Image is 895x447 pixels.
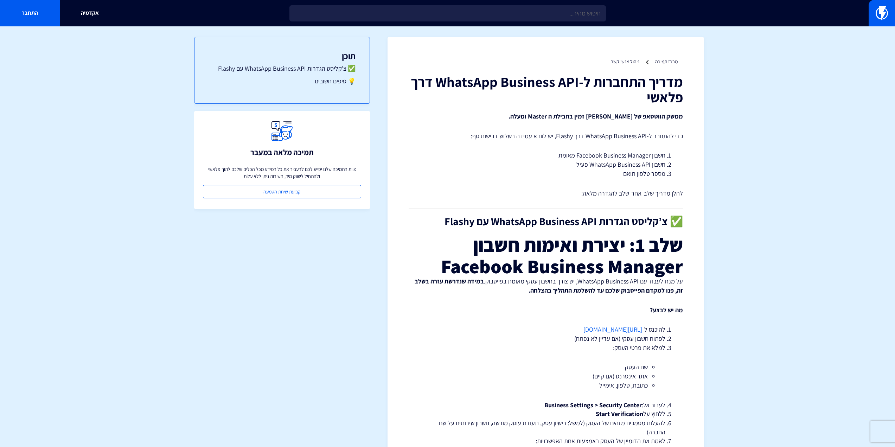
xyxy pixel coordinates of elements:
li: להיכנס ל- [426,325,665,334]
a: [URL][DOMAIN_NAME] [583,325,642,333]
li: להעלות מסמכים מזהים של העסק (למשל: רישיון עסק, תעודת עוסק מורשה, חשבון שירותים על שם החברה) [426,419,665,436]
p: כדי להתחבר ל-WhatsApp Business API דרך Flashy, יש לוודא עמידה בשלוש דרישות סף: [409,132,683,141]
strong: ממשק הווטסאפ של [PERSON_NAME] זמין בחבילת ה Master ומעלה. [509,112,683,120]
li: חשבון WhatsApp Business API פעיל [426,160,665,169]
h3: תוכן [209,51,356,60]
li: למלא את פרטי העסק: [426,343,665,390]
a: קביעת שיחת הטמעה [203,185,361,198]
p: להלן מדריך שלב-אחר-שלב להגדרה מלאה: [409,189,683,198]
p: צוות התמיכה שלנו יסייע לכם להעביר את כל המידע מכל הכלים שלכם לתוך פלאשי ולהתחיל לשווק מיד, השירות... [203,166,361,180]
h3: שלב 1: יצירת ואימות חשבון Facebook Business Manager [409,234,683,277]
input: חיפוש מהיר... [289,5,606,21]
li: ללחוץ על [426,409,665,419]
li: כתובת, טלפון, אימייל [444,381,648,390]
h3: תמיכה מלאה במעבר [250,148,314,157]
h2: ✅ צ’קליסט הגדרות WhatsApp Business API עם Flashy [409,216,683,227]
strong: Start Verification [596,410,643,418]
li: מספר טלפון תואם [426,169,665,178]
li: שם העסק [444,363,648,372]
a: מרכז תמיכה [655,58,678,65]
a: ניהול אנשי קשר [611,58,639,65]
li: לעבור אל: [426,401,665,410]
a: 💡 טיפים חשובים [209,77,356,86]
li: חשבון Facebook Business Manager מאומת [426,151,665,160]
strong: Business Settings > Security Center [544,401,642,409]
li: לפתוח חשבון עסקי (אם עדיין לא נפתח) [426,334,665,343]
li: אתר אינטרנט (אם קיים) [444,372,648,381]
a: ✅ צ’קליסט הגדרות WhatsApp Business API עם Flashy [209,64,356,73]
p: על מנת לעבוד עם WhatsApp Business API, יש צורך בחשבון עסקי מאומת בפייסבוק. [409,277,683,295]
strong: מה יש לבצע? [650,306,683,314]
h1: מדריך התחברות ל-WhatsApp Business API דרך פלאשי [409,74,683,105]
strong: במידה שנדרשת עזרה בשלב זה, פנו למקדם הפייסבוק שלכם עד להשלמת התהליך בהצלחה. [415,277,683,294]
